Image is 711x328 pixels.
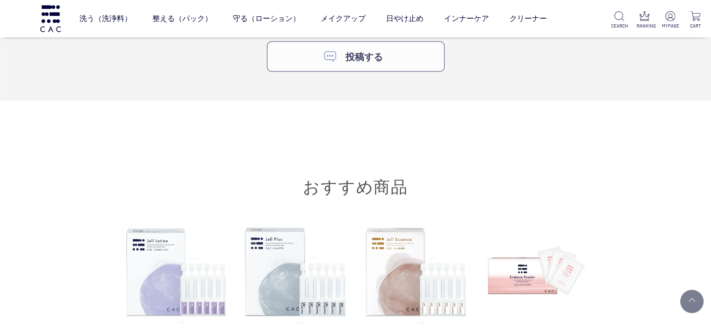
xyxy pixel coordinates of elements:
a: MYPAGE [662,11,678,29]
img: ＣＡＣ ジェル美容液 [363,219,469,326]
img: ＣＡＣ ジェルローション [122,219,229,326]
img: ＣＡＣ エヴィデンスパウダー [483,219,589,326]
a: CART [687,11,704,29]
a: インナーケア [444,6,489,32]
a: 整える（パック） [152,6,212,32]
img: ＣＡＣ ジェルプラス [242,219,349,326]
p: MYPAGE [662,22,678,29]
a: RANKING [637,11,653,29]
a: SEARCH [611,11,627,29]
img: logo [39,5,62,32]
p: RANKING [637,22,653,29]
a: メイクアップ [321,6,366,32]
a: 日やけ止め [386,6,424,32]
p: SEARCH [611,22,627,29]
a: おすすめ商品 [303,176,408,196]
a: 投稿する [267,42,445,72]
a: 洗う（洗浄料） [79,6,132,32]
p: CART [687,22,704,29]
a: 守る（ローション） [233,6,300,32]
a: クリーナー [510,6,547,32]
